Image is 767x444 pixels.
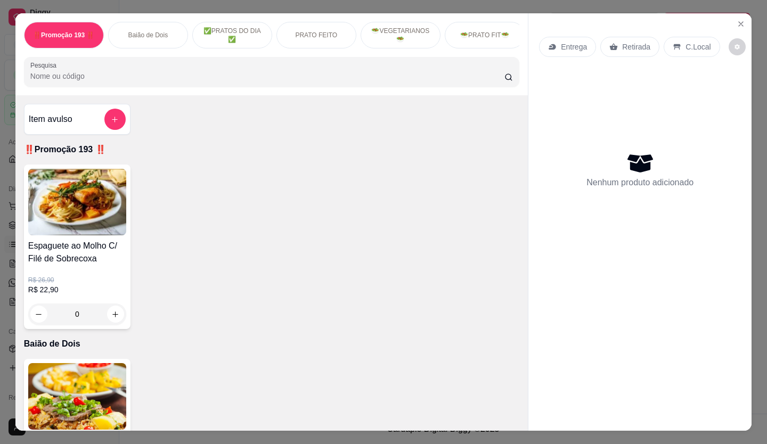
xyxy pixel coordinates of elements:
[729,38,746,55] button: decrease-product-quantity
[104,109,126,130] button: add-separate-item
[622,42,650,52] p: Retirada
[30,71,505,81] input: Pesquisa
[28,284,126,295] p: R$ 22,90
[370,27,431,44] p: 🥗VEGETARIANOS🥗
[24,338,519,350] p: Baião de Dois
[686,42,711,52] p: C.Local
[28,169,126,235] img: product-image
[28,276,126,284] p: R$ 26,90
[24,143,519,156] p: ‼️Promoção 193 ‼️
[33,31,94,39] p: ‼️Promoção 193 ‼️
[29,113,72,126] h4: Item avulso
[295,31,337,39] p: PRATO FEITO
[460,31,509,39] p: 🥗PRATO FIT🥗
[732,15,749,32] button: Close
[28,240,126,265] h4: Espaguete ao Molho C/ Filé de Sobrecoxa
[128,31,168,39] p: Baião de Dois
[561,42,587,52] p: Entrega
[201,27,263,44] p: ✅PRATOS DO DIA ✅
[30,61,60,70] label: Pesquisa
[28,363,126,430] img: product-image
[30,306,47,323] button: decrease-product-quantity
[586,176,693,189] p: Nenhum produto adicionado
[107,306,124,323] button: increase-product-quantity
